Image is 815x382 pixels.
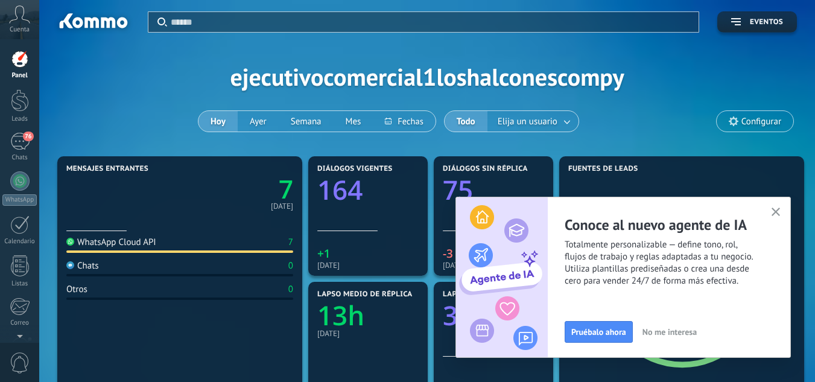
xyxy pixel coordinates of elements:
span: No me interesa [642,328,697,336]
div: [DATE] [317,329,419,338]
span: Lapso mayor de réplica [443,290,539,299]
span: 76 [23,132,33,141]
text: 164 [317,171,363,208]
div: Panel [2,72,37,80]
text: 75 [443,171,473,208]
span: Diálogos sin réplica [443,165,528,173]
button: Hoy [198,111,238,132]
text: 7 [279,172,293,206]
div: Chats [2,154,37,162]
button: Elija un usuario [487,111,579,132]
button: Todo [445,111,487,132]
img: WhatsApp Cloud API [66,238,74,246]
text: +1 [317,246,331,261]
img: Chats [66,261,74,269]
button: Mes [334,111,373,132]
span: Pruébalo ahora [571,328,626,336]
button: Pruébalo ahora [565,321,633,343]
a: 34d [443,297,544,333]
div: WhatsApp Cloud API [66,237,156,248]
div: 7 [288,237,293,248]
div: Calendario [2,238,37,246]
div: Listas [2,280,37,288]
div: 0 [288,284,293,295]
button: Fechas [373,111,435,132]
span: Elija un usuario [495,113,560,130]
span: Lapso medio de réplica [317,290,413,299]
span: Configurar [741,116,781,127]
span: Mensajes entrantes [66,165,148,173]
div: Otros [66,284,87,295]
text: 13h [317,297,364,333]
button: Semana [279,111,334,132]
div: Correo [2,319,37,327]
text: 34d [443,297,490,333]
div: Chats [66,260,99,272]
div: [DATE] [443,261,544,270]
div: [DATE] [271,203,293,209]
span: Cuenta [10,26,30,34]
div: [DATE] [317,261,419,270]
span: Diálogos vigentes [317,165,393,173]
div: Leads [2,115,37,123]
button: Eventos [717,11,797,33]
div: WhatsApp [2,194,37,206]
div: 0 [288,260,293,272]
span: Fuentes de leads [568,165,638,173]
h2: Conoce al nuevo agente de IA [565,215,790,234]
button: Ayer [238,111,279,132]
a: 7 [180,172,293,206]
span: Eventos [750,18,783,27]
text: -3 [443,246,453,261]
img: ai_agent_activation_popup_ES.png [456,197,548,357]
button: No me interesa [637,323,702,341]
span: Totalmente personalizable — define tono, rol, flujos de trabajo y reglas adaptadas a tu negocio. ... [565,239,790,287]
